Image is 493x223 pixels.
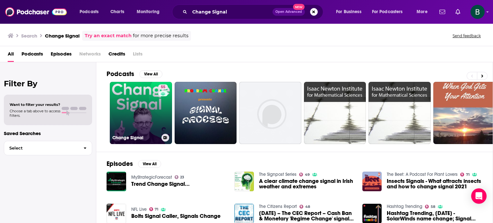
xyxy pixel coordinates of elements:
[372,7,403,16] span: For Podcasters
[259,204,297,209] a: The Citizens Report
[131,207,147,212] a: NFL Live
[412,7,436,17] button: open menu
[4,141,92,155] button: Select
[293,4,305,10] span: New
[178,4,329,19] div: Search podcasts, credits, & more...
[259,210,355,221] span: [DATE] – The CEC Report – Cash Ban & Monetary 'Regime Change' signal imminent crash
[336,7,361,16] span: For Business
[112,135,159,141] h3: Change Signal
[272,8,305,16] button: Open AdvancedNew
[471,5,485,19] span: Logged in as betsy46033
[8,49,14,62] a: All
[175,175,185,179] a: 23
[259,210,355,221] a: 23 August 2019 – The CEC Report – Cash Ban & Monetary 'Regime Change' signal imminent crash
[161,84,165,90] span: 55
[10,109,60,118] span: Choose a tab above to access filters.
[51,49,72,62] a: Episodes
[131,181,190,187] a: Trend Change Signal...
[368,7,412,17] button: open menu
[425,205,435,209] a: 58
[453,6,463,17] a: Show notifications dropdown
[451,33,483,39] button: Send feedback
[5,6,67,18] img: Podchaser - Follow, Share and Rate Podcasts
[4,146,78,150] span: Select
[79,49,101,62] span: Networks
[259,172,297,177] a: The Signpost Series
[131,213,221,219] a: Bolts Signal Caller, Signals Change
[417,7,428,16] span: More
[149,207,159,211] a: 71
[259,178,355,189] a: A clear climate change signal in Irish weather and extremes
[80,7,99,16] span: Podcasts
[387,172,458,177] a: The Beet: A Podcast For Plant Lovers
[299,205,310,209] a: 48
[299,173,310,176] a: 49
[21,33,37,39] h3: Search
[4,130,92,136] p: Saved Searches
[471,5,485,19] img: User Profile
[431,205,435,208] span: 58
[305,173,310,176] span: 49
[22,49,43,62] a: Podcasts
[139,70,162,78] button: View All
[155,208,158,211] span: 71
[437,6,448,17] a: Show notifications dropdown
[362,172,382,191] img: Insects Signals - What attracts insects and how to change signal 2021
[131,175,172,180] a: MyStrategicForecast
[106,7,128,17] a: Charts
[4,79,92,88] h2: Filter By
[158,84,168,90] a: 55
[138,160,161,168] button: View All
[45,33,80,39] h3: Change Signal
[133,49,143,62] span: Lists
[387,204,422,209] a: Hashtag Trending
[108,49,125,62] a: Credits
[110,7,124,16] span: Charts
[387,210,482,221] a: Hashtag Trending, April 23, 2021 - SolarWinds name change; Signal hacks the cops; Canada’s scale-...
[10,102,60,107] span: Want to filter your results?
[234,172,254,191] img: A clear climate change signal in Irish weather and extremes
[133,32,188,39] span: for more precise results
[332,7,369,17] button: open menu
[85,32,132,39] a: Try an exact match
[107,172,126,191] img: Trend Change Signal...
[190,7,272,17] input: Search podcasts, credits, & more...
[107,70,134,78] h2: Podcasts
[180,176,184,179] span: 23
[110,82,172,144] a: 55Change Signal
[471,188,487,204] div: Open Intercom Messenger
[466,173,470,176] span: 71
[107,160,161,168] a: EpisodesView All
[471,5,485,19] button: Show profile menu
[460,173,470,176] a: 71
[75,7,107,17] button: open menu
[107,160,133,168] h2: Episodes
[387,210,482,221] span: Hashtag Trending, [DATE] - SolarWinds name change; Signal hacks the cops; Canada’s scale-up chall...
[137,7,160,16] span: Monitoring
[387,178,482,189] a: Insects Signals - What attracts insects and how to change signal 2021
[107,70,162,78] a: PodcastsView All
[275,10,302,13] span: Open Advanced
[305,205,310,208] span: 48
[132,7,168,17] button: open menu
